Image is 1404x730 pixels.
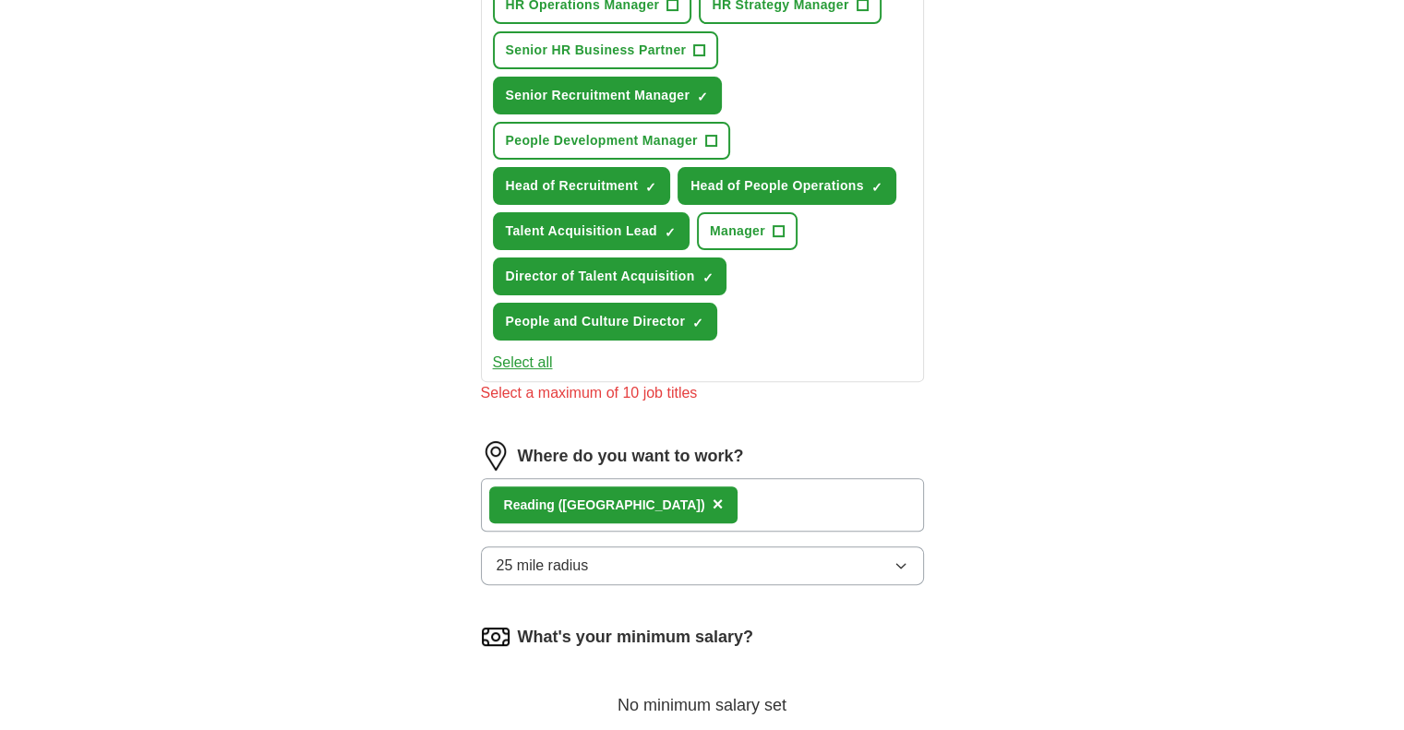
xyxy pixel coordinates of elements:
[713,491,724,519] button: ×
[710,221,765,241] span: Manager
[518,444,744,469] label: Where do you want to work?
[506,131,698,150] span: People Development Manager
[497,555,589,577] span: 25 mile radius
[692,316,703,330] span: ✓
[690,176,864,196] span: Head of People Operations
[481,674,924,718] div: No minimum salary set
[697,90,708,104] span: ✓
[504,497,555,512] strong: Reading
[493,352,553,374] button: Select all
[697,212,798,250] button: Manager
[493,77,723,114] button: Senior Recruitment Manager✓
[506,86,690,105] span: Senior Recruitment Manager
[493,212,690,250] button: Talent Acquisition Lead✓
[506,267,695,286] span: Director of Talent Acquisition
[481,546,924,585] button: 25 mile radius
[481,382,924,404] div: Select a maximum of 10 job titles
[493,303,718,341] button: People and Culture Director✓
[702,270,713,285] span: ✓
[506,41,687,60] span: Senior HR Business Partner
[665,225,676,240] span: ✓
[678,167,896,205] button: Head of People Operations✓
[493,257,727,295] button: Director of Talent Acquisition✓
[481,441,510,471] img: location.png
[518,625,753,650] label: What's your minimum salary?
[506,312,686,331] span: People and Culture Director
[493,167,671,205] button: Head of Recruitment✓
[506,221,657,241] span: Talent Acquisition Lead
[493,122,730,160] button: People Development Manager
[645,180,656,195] span: ✓
[713,494,724,514] span: ×
[493,31,719,69] button: Senior HR Business Partner
[558,497,705,512] span: ([GEOGRAPHIC_DATA])
[506,176,639,196] span: Head of Recruitment
[481,622,510,652] img: salary.png
[871,180,882,195] span: ✓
